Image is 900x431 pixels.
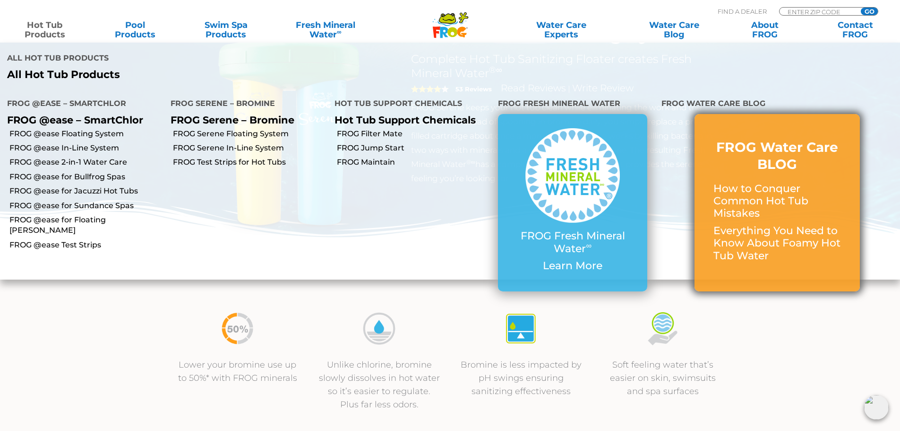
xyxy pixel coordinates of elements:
[9,240,163,250] a: FROG @ease Test Strips
[7,95,156,114] h4: FROG @ease – SmartChlor
[601,358,724,398] p: Soft feeling water that’s easier on skin, swimsuits and spa surfaces
[334,95,484,114] h4: Hot Tub Support Chemicals
[220,311,255,346] img: icon-50percent-less
[173,157,327,167] a: FROG Test Strips for Hot Tubs
[787,8,850,16] input: Zip Code Form
[337,28,342,35] sup: ∞
[9,201,163,211] a: FROG @ease for Sundance Spas
[639,20,709,39] a: Water CareBlog
[820,20,891,39] a: ContactFROG
[7,114,156,126] p: FROG @ease – SmartChlor
[173,129,327,139] a: FROG Serene Floating System
[9,215,163,236] a: FROG @ease for Floating [PERSON_NAME]
[337,129,491,139] a: FROG Filter Mate
[517,260,628,272] p: Learn More
[586,241,591,250] sup: ∞
[713,225,841,262] p: Everything You Need to Know About Foamy Hot Tub Water
[517,128,628,277] a: FROG Fresh Mineral Water∞ Learn More
[713,139,841,173] h3: FROG Water Care BLOG
[729,20,800,39] a: AboutFROG
[498,95,647,114] h4: FROG Fresh Mineral Water
[718,7,767,16] p: Find A Dealer
[9,186,163,196] a: FROG @ease for Jacuzzi Hot Tubs
[9,143,163,153] a: FROG @ease In-Line System
[460,358,583,398] p: Bromine is less impacted by pH swings ensuring sanitizing effectiveness
[173,143,327,153] a: FROG Serene In-Line System
[171,95,320,114] h4: FROG Serene – Bromine
[517,230,628,255] p: FROG Fresh Mineral Water
[171,114,320,126] p: FROG Serene – Bromine
[9,172,163,182] a: FROG @ease for Bullfrog Spas
[100,20,171,39] a: PoolProducts
[361,311,397,346] img: icon-bromine-disolves
[864,395,889,420] img: openIcon
[281,20,369,39] a: Fresh MineralWater∞
[9,157,163,167] a: FROG @ease 2-in-1 Water Care
[713,183,841,220] p: How to Conquer Common Hot Tub Mistakes
[9,20,80,39] a: Hot TubProducts
[504,20,618,39] a: Water CareExperts
[337,143,491,153] a: FROG Jump Start
[503,311,539,346] img: icon-atease-self-regulates
[334,114,484,126] p: Hot Tub Support Chemicals
[661,95,893,114] h4: FROG Water Care Blog
[645,311,680,346] img: icon-soft-feeling
[337,157,491,167] a: FROG Maintain
[861,8,878,15] input: GO
[318,358,441,411] p: Unlike chlorine, bromine slowly dissolves in hot water so it’s easier to regulate. Plus far less ...
[176,358,299,385] p: Lower your bromine use up to 50%* with FROG minerals
[713,139,841,267] a: FROG Water Care BLOG How to Conquer Common Hot Tub Mistakes Everything You Need to Know About Foa...
[191,20,261,39] a: Swim SpaProducts
[7,50,443,69] h4: All Hot Tub Products
[9,129,163,139] a: FROG @ease Floating System
[7,69,443,81] a: All Hot Tub Products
